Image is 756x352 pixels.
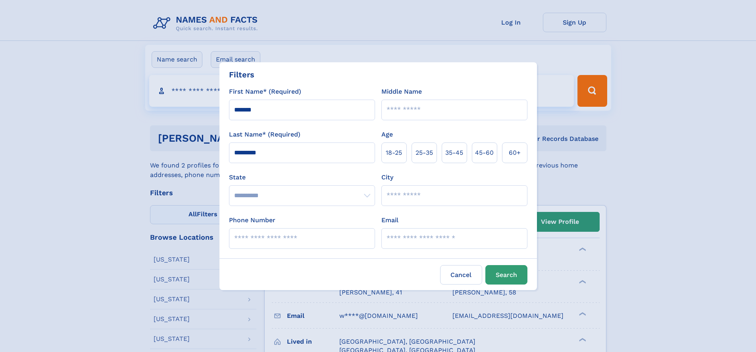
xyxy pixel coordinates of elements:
label: Cancel [440,265,482,285]
label: Phone Number [229,215,275,225]
label: Last Name* (Required) [229,130,300,139]
button: Search [485,265,527,285]
label: Middle Name [381,87,422,96]
span: 25‑35 [416,148,433,158]
span: 18‑25 [386,148,402,158]
label: First Name* (Required) [229,87,301,96]
label: State [229,173,375,182]
div: Filters [229,69,254,81]
span: 35‑45 [445,148,463,158]
span: 60+ [509,148,521,158]
label: Email [381,215,398,225]
label: City [381,173,393,182]
label: Age [381,130,393,139]
span: 45‑60 [475,148,494,158]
